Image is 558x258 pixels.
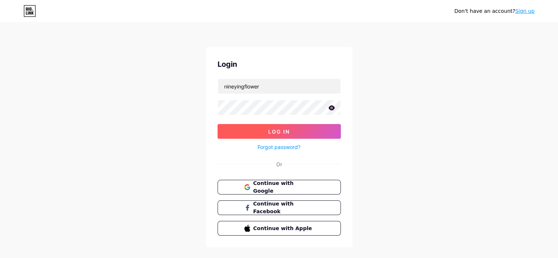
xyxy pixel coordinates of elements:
span: Continue with Apple [253,225,314,232]
div: Or [276,160,282,168]
button: Continue with Google [218,180,341,195]
button: Log In [218,124,341,139]
button: Continue with Apple [218,221,341,236]
input: Username [218,79,340,94]
a: Sign up [515,8,535,14]
span: Log In [268,128,290,135]
div: Login [218,59,341,70]
a: Forgot password? [258,143,300,151]
span: Continue with Facebook [253,200,314,215]
div: Don't have an account? [454,7,535,15]
span: Continue with Google [253,179,314,195]
button: Continue with Facebook [218,200,341,215]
